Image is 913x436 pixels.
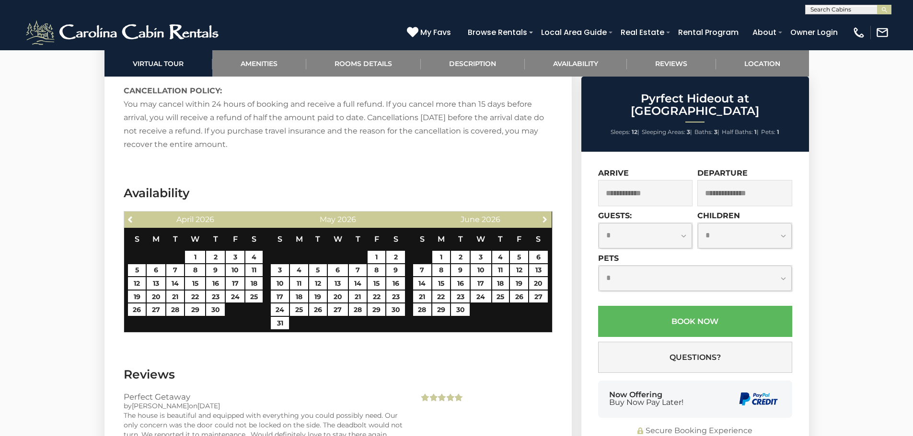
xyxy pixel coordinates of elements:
a: 21 [413,291,431,303]
a: 10 [271,277,289,290]
span: Previous [127,215,135,223]
span: My Favs [420,26,451,38]
a: Amenities [212,50,306,77]
img: mail-regular-white.png [876,26,889,39]
a: Description [421,50,525,77]
label: Departure [697,168,748,178]
span: Half Baths: [722,128,753,135]
h3: Reviews [124,366,553,383]
span: Friday [374,235,379,244]
button: Questions? [598,342,792,373]
a: 24 [471,291,491,303]
span: Wednesday [476,235,485,244]
a: 6 [147,264,165,277]
span: Friday [517,235,521,244]
a: 10 [471,264,491,277]
a: 21 [349,291,367,303]
span: Monday [438,235,445,244]
span: May [320,215,335,224]
a: Previous [125,213,137,225]
a: 22 [185,291,205,303]
strong: 12 [632,128,637,135]
a: 6 [328,264,348,277]
a: 22 [368,291,385,303]
a: 11 [245,264,263,277]
span: Thursday [356,235,360,244]
a: 9 [206,264,225,277]
span: Next [541,215,549,223]
a: Rental Program [673,24,743,41]
span: Sleeping Areas: [642,128,685,135]
label: Guests: [598,211,632,220]
a: 28 [413,303,431,316]
a: 16 [451,277,470,290]
span: Tuesday [315,235,320,244]
a: 4 [492,251,509,263]
a: 7 [166,264,184,277]
a: Local Area Guide [536,24,612,41]
a: 25 [492,291,509,303]
span: Pets: [761,128,775,135]
a: 25 [245,291,263,303]
a: 2 [206,251,225,263]
a: 30 [206,303,225,316]
a: 30 [386,303,405,316]
a: 9 [386,264,405,277]
a: 25 [290,303,308,316]
a: 12 [510,264,528,277]
a: 3 [471,251,491,263]
a: 10 [226,264,244,277]
a: Browse Rentals [463,24,532,41]
span: Wednesday [191,235,199,244]
span: Wednesday [334,235,342,244]
a: 21 [166,291,184,303]
li: | [722,126,759,138]
a: 15 [432,277,450,290]
span: 2026 [482,215,500,224]
label: Pets [598,254,619,263]
span: Thursday [498,235,503,244]
a: 24 [271,303,289,316]
a: Location [716,50,809,77]
span: Saturday [536,235,541,244]
a: 23 [206,291,225,303]
a: Virtual Tour [104,50,212,77]
a: 28 [166,303,184,316]
strong: 1 [754,128,757,135]
span: Tuesday [458,235,463,244]
span: Monday [152,235,160,244]
a: 13 [529,264,548,277]
a: Rooms Details [306,50,421,77]
span: Saturday [393,235,398,244]
img: White-1-2.png [24,18,223,47]
a: Owner Login [786,24,843,41]
span: Sleeps: [611,128,630,135]
li: | [642,126,692,138]
a: 8 [368,264,385,277]
a: 20 [529,277,548,290]
a: 7 [349,264,367,277]
h3: Perfect Getaway [124,392,405,401]
a: 23 [451,291,470,303]
a: 28 [349,303,367,316]
span: Friday [233,235,238,244]
span: April [176,215,194,224]
a: Real Estate [616,24,669,41]
li: | [694,126,719,138]
a: 12 [128,277,146,290]
a: 19 [309,291,327,303]
a: 26 [309,303,327,316]
a: 2 [386,251,405,263]
a: 7 [413,264,431,277]
a: 2 [451,251,470,263]
a: 23 [386,291,405,303]
span: Tuesday [173,235,178,244]
a: 29 [185,303,205,316]
a: About [748,24,781,41]
span: Thursday [213,235,218,244]
a: 13 [147,277,165,290]
div: Now Offering [609,391,683,406]
a: 18 [492,277,509,290]
a: 14 [413,277,431,290]
a: 3 [226,251,244,263]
